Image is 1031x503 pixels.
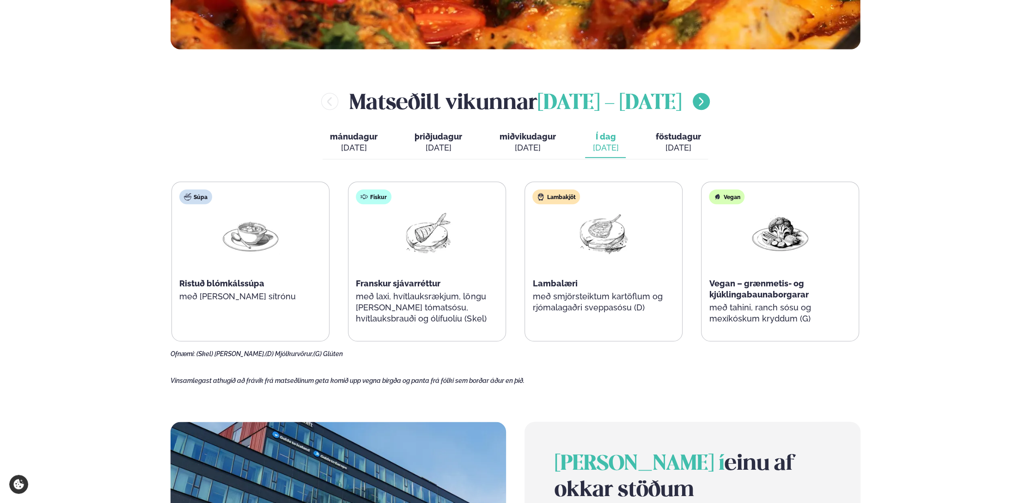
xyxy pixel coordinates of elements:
button: mánudagur [DATE] [323,127,385,158]
img: Fish.png [397,212,457,255]
button: miðvikudagur [DATE] [492,127,563,158]
div: Fiskur [356,189,391,204]
span: miðvikudagur [499,132,555,141]
span: Vegan – grænmetis- og kjúklingabaunaborgarar [709,279,808,299]
p: með [PERSON_NAME] sítrónu [179,291,322,302]
span: föstudagur [655,132,701,141]
div: [DATE] [499,142,555,153]
div: Súpa [179,189,212,204]
span: [PERSON_NAME] í [554,454,724,474]
button: menu-btn-left [321,93,338,110]
div: Vegan [709,189,744,204]
button: þriðjudagur [DATE] [407,127,470,158]
img: Soup.png [221,212,280,255]
span: Lambalæri [532,279,577,288]
div: [DATE] [415,142,462,153]
div: [DATE] [655,142,701,153]
span: Í dag [592,131,618,142]
img: Vegan.svg [714,193,721,200]
img: Lamb.svg [537,193,544,200]
h2: einu af okkar stöðum [554,451,830,503]
img: soup.svg [184,193,191,200]
span: mánudagur [330,132,378,141]
button: Í dag [DATE] [585,127,626,158]
span: (Skel) [PERSON_NAME], [196,350,265,358]
h2: Matseðill vikunnar [349,86,682,116]
div: Lambakjöt [532,189,580,204]
span: Ristuð blómkálssúpa [179,279,264,288]
span: (G) Glúten [313,350,343,358]
img: fish.svg [360,193,368,200]
span: (D) Mjólkurvörur, [265,350,313,358]
button: föstudagur [DATE] [648,127,708,158]
p: með smjörsteiktum kartöflum og rjómalagaðri sveppasósu (D) [532,291,675,313]
p: með laxi, hvítlauksrækjum, löngu [PERSON_NAME] tómatsósu, hvítlauksbrauði og ólífuolíu (Skel) [356,291,498,324]
button: menu-btn-right [693,93,710,110]
img: Lamb-Meat.png [574,212,633,255]
span: Franskur sjávarréttur [356,279,440,288]
span: [DATE] - [DATE] [537,93,682,114]
div: [DATE] [330,142,378,153]
p: með tahini, ranch sósu og mexíkóskum kryddum (G) [709,302,851,324]
span: Ofnæmi: [171,350,195,358]
span: þriðjudagur [415,132,462,141]
img: Vegan.png [750,212,810,255]
span: Vinsamlegast athugið að frávik frá matseðlinum geta komið upp vegna birgða og panta frá fólki sem... [171,377,525,384]
a: Cookie settings [9,475,28,494]
div: [DATE] [592,142,618,153]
